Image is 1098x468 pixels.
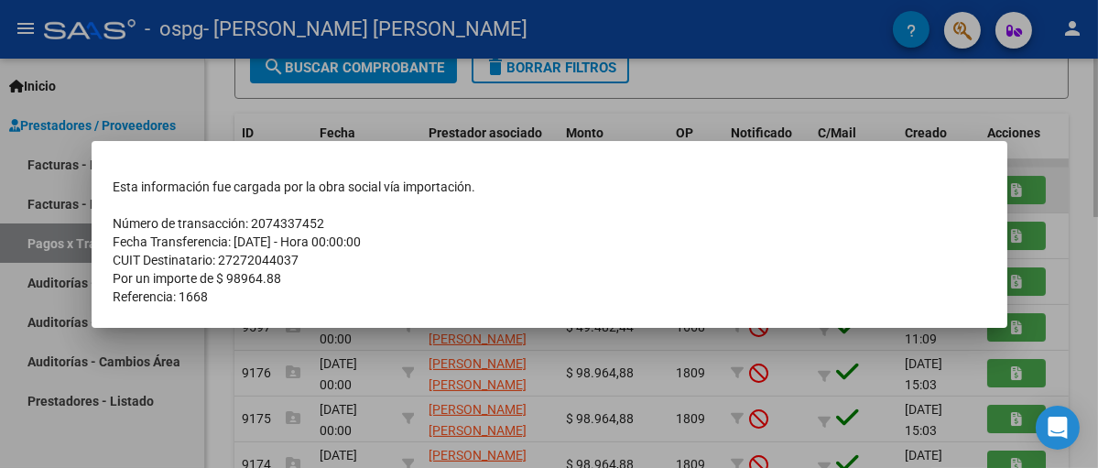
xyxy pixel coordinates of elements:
td: Esta información fue cargada por la obra social vía importación. [114,178,985,196]
td: Fecha Transferencia: [DATE] - Hora 00:00:00 [114,233,985,251]
td: CUIT Destinatario: 27272044037 [114,251,985,269]
td: Referencia: 1668 [114,288,985,306]
div: Open Intercom Messenger [1036,406,1080,450]
td: Por un importe de $ 98964.88 [114,269,985,288]
td: Número de transacción: 2074337452 [114,214,985,233]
